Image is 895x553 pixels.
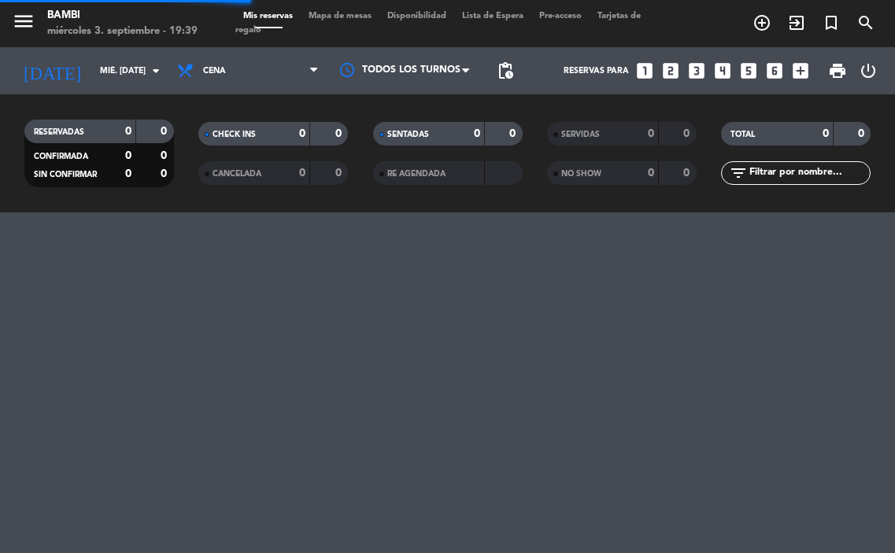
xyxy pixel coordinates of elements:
[828,61,847,80] span: print
[12,9,35,33] i: menu
[213,170,261,178] span: CANCELADA
[387,170,446,178] span: RE AGENDADA
[853,47,883,94] div: LOG OUT
[146,61,165,80] i: arrow_drop_down
[161,150,170,161] strong: 0
[299,168,305,179] strong: 0
[34,171,97,179] span: SIN CONFIRMAR
[496,61,515,80] span: pending_actions
[213,131,256,138] span: CHECK INS
[125,126,131,137] strong: 0
[301,12,379,20] span: Mapa de mesas
[790,61,811,81] i: add_box
[203,66,226,76] span: Cena
[634,61,655,81] i: looks_one
[660,61,681,81] i: looks_two
[335,168,345,179] strong: 0
[738,61,759,81] i: looks_5
[787,13,806,32] i: exit_to_app
[748,164,870,182] input: Filtrar por nombre...
[387,131,429,138] span: SENTADAS
[161,168,170,179] strong: 0
[12,9,35,39] button: menu
[12,54,92,88] i: [DATE]
[729,164,748,182] i: filter_list
[161,126,170,137] strong: 0
[648,168,654,179] strong: 0
[858,128,867,139] strong: 0
[683,128,693,139] strong: 0
[648,128,654,139] strong: 0
[34,153,88,160] span: CONFIRMADA
[47,24,198,39] div: miércoles 3. septiembre - 19:39
[753,13,771,32] i: add_circle_outline
[34,128,84,136] span: RESERVADAS
[859,61,878,80] i: power_settings_new
[712,61,733,81] i: looks_4
[683,168,693,179] strong: 0
[474,128,480,139] strong: 0
[531,12,590,20] span: Pre-acceso
[335,128,345,139] strong: 0
[379,12,454,20] span: Disponibilidad
[686,61,707,81] i: looks_3
[730,131,755,138] span: TOTAL
[561,170,601,178] span: NO SHOW
[856,13,875,32] i: search
[561,131,600,138] span: SERVIDAS
[299,128,305,139] strong: 0
[764,61,785,81] i: looks_6
[509,128,519,139] strong: 0
[454,12,531,20] span: Lista de Espera
[235,12,301,20] span: Mis reservas
[47,8,198,24] div: BAMBI
[125,168,131,179] strong: 0
[822,13,841,32] i: turned_in_not
[823,128,829,139] strong: 0
[125,150,131,161] strong: 0
[564,66,629,76] span: Reservas para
